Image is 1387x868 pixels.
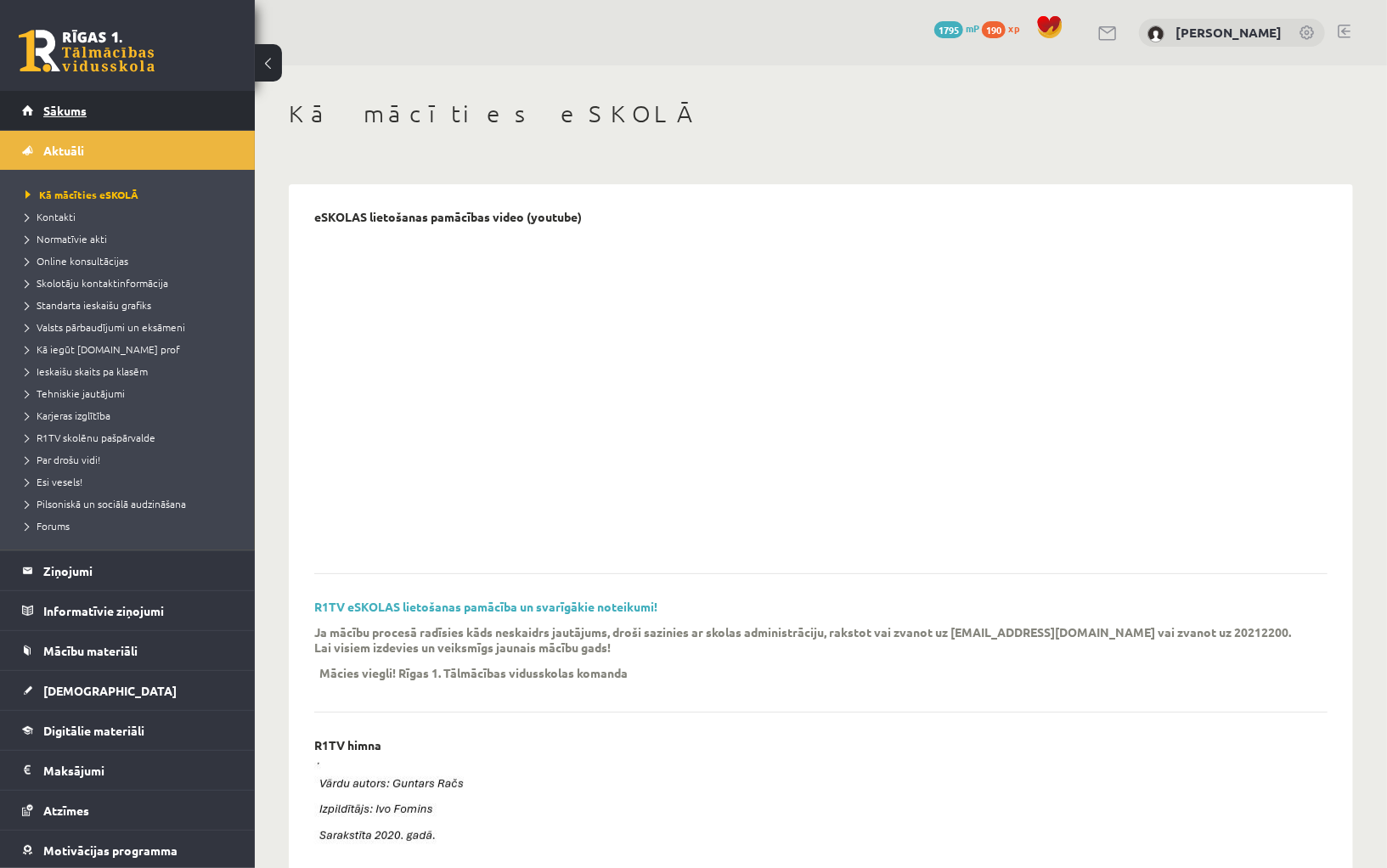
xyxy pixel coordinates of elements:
[314,599,657,614] a: R1TV eSKOLAS lietošanas pamācība un svarīgākie noteikumi!
[43,591,234,630] legend: Informatīvie ziņojumi
[25,364,148,378] span: Ieskaišu skaits pa klasēm
[43,751,234,790] legend: Maksājumi
[25,408,238,423] a: Karjeras izglītība
[22,751,234,790] a: Maksājumi
[966,21,979,35] span: mP
[25,342,180,356] span: Kā iegūt [DOMAIN_NAME] prof
[22,551,234,590] a: Ziņojumi
[25,430,238,445] a: R1TV skolēnu pašpārvalde
[43,843,178,858] span: Motivācijas programma
[25,453,100,466] span: Par drošu vidi!
[934,21,979,35] a: 1795 mP
[22,631,234,670] a: Mācību materiāli
[25,386,125,400] span: Tehniskie jautājumi
[25,386,238,401] a: Tehniskie jautājumi
[314,210,582,224] p: eSKOLAS lietošanas pamācības video (youtube)
[22,131,234,170] a: Aktuāli
[1008,21,1019,35] span: xp
[25,188,138,201] span: Kā mācīties eSKOLĀ
[22,591,234,630] a: Informatīvie ziņojumi
[398,665,628,680] p: Rīgas 1. Tālmācības vidusskolas komanda
[25,231,238,246] a: Normatīvie akti
[25,496,238,511] a: Pilsoniskā un sociālā audzināšana
[982,21,1006,38] span: 190
[314,624,1302,655] p: Ja mācību procesā radīsies kāds neskaidrs jautājums, droši sazinies ar skolas administrāciju, rak...
[982,21,1028,35] a: 190 xp
[25,364,238,379] a: Ieskaišu skaits pa klasēm
[25,253,238,268] a: Online konsultācijas
[43,723,144,738] span: Digitālie materiāli
[25,474,238,489] a: Esi vesels!
[25,518,238,533] a: Forums
[1147,25,1164,42] img: Madara Dzidra Glīzde
[25,519,70,533] span: Forums
[22,671,234,710] a: [DEMOGRAPHIC_DATA]
[43,683,177,698] span: [DEMOGRAPHIC_DATA]
[19,30,155,72] a: Rīgas 1. Tālmācības vidusskola
[314,738,381,752] p: R1TV himna
[25,276,168,290] span: Skolotāju kontaktinformācija
[319,665,396,680] p: Mācies viegli!
[25,275,238,290] a: Skolotāju kontaktinformācija
[25,341,238,357] a: Kā iegūt [DOMAIN_NAME] prof
[25,210,76,223] span: Kontakti
[934,21,963,38] span: 1795
[25,297,238,313] a: Standarta ieskaišu grafiks
[22,91,234,130] a: Sākums
[25,254,128,268] span: Online konsultācijas
[43,143,84,158] span: Aktuāli
[22,711,234,750] a: Digitālie materiāli
[25,298,151,312] span: Standarta ieskaišu grafiks
[43,551,234,590] legend: Ziņojumi
[43,643,138,658] span: Mācību materiāli
[289,99,1353,128] h1: Kā mācīties eSKOLĀ
[25,475,82,488] span: Esi vesels!
[43,803,89,818] span: Atzīmes
[25,319,238,335] a: Valsts pārbaudījumi un eksāmeni
[25,409,110,422] span: Karjeras izglītība
[25,497,186,510] span: Pilsoniskā un sociālā audzināšana
[1176,24,1282,41] a: [PERSON_NAME]
[25,232,107,245] span: Normatīvie akti
[25,431,155,444] span: R1TV skolēnu pašpārvalde
[43,103,87,118] span: Sākums
[22,791,234,830] a: Atzīmes
[25,452,238,467] a: Par drošu vidi!
[25,209,238,224] a: Kontakti
[25,187,238,202] a: Kā mācīties eSKOLĀ
[25,320,185,334] span: Valsts pārbaudījumi un eksāmeni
